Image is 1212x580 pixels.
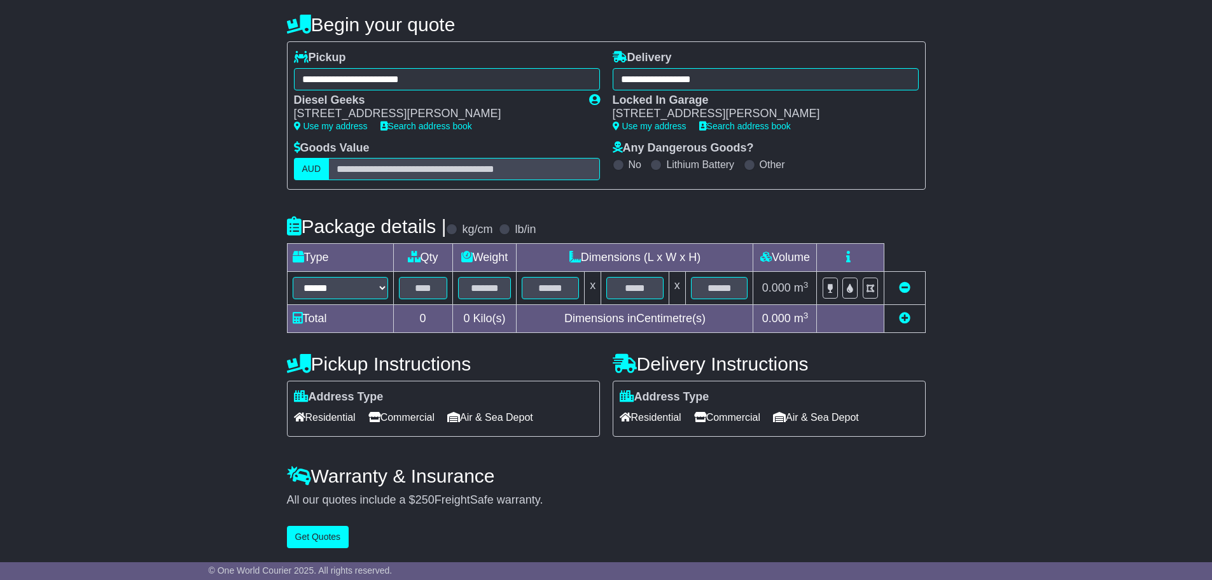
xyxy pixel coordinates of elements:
[294,407,356,427] span: Residential
[760,159,785,171] label: Other
[452,244,517,272] td: Weight
[804,280,809,290] sup: 3
[393,244,452,272] td: Qty
[773,407,859,427] span: Air & Sea Depot
[287,465,926,486] h4: Warranty & Insurance
[620,390,709,404] label: Address Type
[294,94,576,108] div: Diesel Geeks
[393,305,452,333] td: 0
[294,121,368,131] a: Use my address
[294,51,346,65] label: Pickup
[699,121,791,131] a: Search address book
[463,312,470,325] span: 0
[287,526,349,548] button: Get Quotes
[620,407,681,427] span: Residential
[287,244,393,272] td: Type
[804,311,809,320] sup: 3
[294,107,576,121] div: [STREET_ADDRESS][PERSON_NAME]
[585,272,601,305] td: x
[287,353,600,374] h4: Pickup Instructions
[294,158,330,180] label: AUD
[694,407,760,427] span: Commercial
[287,305,393,333] td: Total
[669,272,685,305] td: x
[613,141,754,155] label: Any Dangerous Goods?
[794,281,809,294] span: m
[613,51,672,65] label: Delivery
[762,281,791,294] span: 0.000
[794,312,809,325] span: m
[452,305,517,333] td: Kilo(s)
[415,493,435,506] span: 250
[899,312,910,325] a: Add new item
[462,223,492,237] label: kg/cm
[899,281,910,294] a: Remove this item
[517,305,753,333] td: Dimensions in Centimetre(s)
[447,407,533,427] span: Air & Sea Depot
[613,353,926,374] h4: Delivery Instructions
[294,390,384,404] label: Address Type
[629,159,641,171] label: No
[287,14,926,35] h4: Begin your quote
[515,223,536,237] label: lb/in
[294,141,370,155] label: Goods Value
[666,159,734,171] label: Lithium Battery
[613,107,906,121] div: [STREET_ADDRESS][PERSON_NAME]
[517,244,753,272] td: Dimensions (L x W x H)
[287,216,447,237] h4: Package details |
[287,493,926,507] div: All our quotes include a $ FreightSafe warranty.
[380,121,472,131] a: Search address book
[613,121,686,131] a: Use my address
[762,312,791,325] span: 0.000
[368,407,435,427] span: Commercial
[753,244,817,272] td: Volume
[613,94,906,108] div: Locked In Garage
[209,565,393,576] span: © One World Courier 2025. All rights reserved.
